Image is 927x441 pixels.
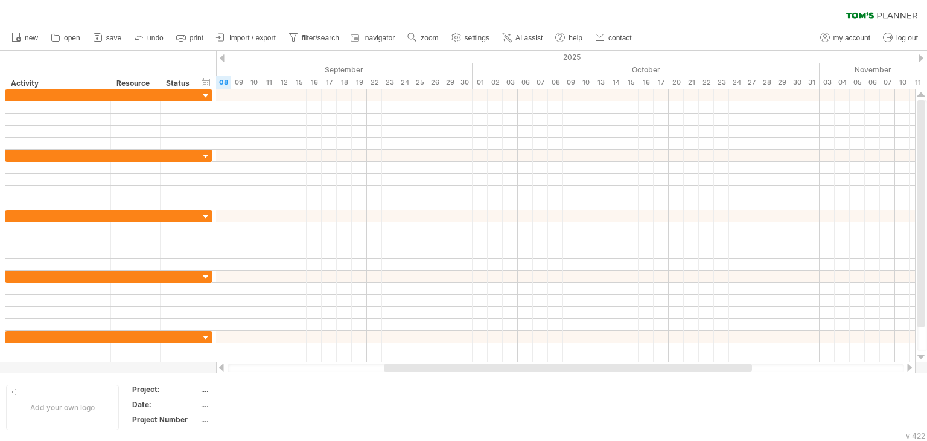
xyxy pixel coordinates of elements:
[367,76,382,89] div: Monday, 22 September 2025
[6,385,119,430] div: Add your own logo
[835,76,850,89] div: Tuesday, 4 November 2025
[201,399,302,410] div: ....
[623,76,639,89] div: Wednesday, 15 October 2025
[569,34,582,42] span: help
[64,34,80,42] span: open
[48,30,84,46] a: open
[307,76,322,89] div: Tuesday, 16 September 2025
[552,30,586,46] a: help
[276,76,291,89] div: Friday, 12 September 2025
[141,63,473,76] div: September 2025
[442,76,457,89] div: Monday, 29 September 2025
[322,76,337,89] div: Wednesday, 17 September 2025
[25,34,38,42] span: new
[488,76,503,89] div: Thursday, 2 October 2025
[608,76,623,89] div: Tuesday, 14 October 2025
[457,76,473,89] div: Tuesday, 30 September 2025
[880,30,922,46] a: log out
[593,76,608,89] div: Monday, 13 October 2025
[246,76,261,89] div: Wednesday, 10 September 2025
[804,76,820,89] div: Friday, 31 October 2025
[744,76,759,89] div: Monday, 27 October 2025
[639,76,654,89] div: Thursday, 16 October 2025
[865,76,880,89] div: Thursday, 6 November 2025
[382,76,397,89] div: Tuesday, 23 September 2025
[116,77,153,89] div: Resource
[231,76,246,89] div: Tuesday, 9 September 2025
[229,34,276,42] span: import / export
[131,30,167,46] a: undo
[669,76,684,89] div: Monday, 20 October 2025
[895,76,910,89] div: Monday, 10 November 2025
[473,63,820,76] div: October 2025
[465,34,489,42] span: settings
[906,431,925,440] div: v 422
[132,384,199,394] div: Project:
[592,30,636,46] a: contact
[563,76,578,89] div: Thursday, 9 October 2025
[699,76,714,89] div: Wednesday, 22 October 2025
[896,34,918,42] span: log out
[820,76,835,89] div: Monday, 3 November 2025
[608,34,632,42] span: contact
[880,76,895,89] div: Friday, 7 November 2025
[173,30,207,46] a: print
[714,76,729,89] div: Thursday, 23 October 2025
[421,34,438,42] span: zoom
[132,399,199,410] div: Date:
[201,414,302,425] div: ....
[302,34,339,42] span: filter/search
[11,77,104,89] div: Activity
[684,76,699,89] div: Tuesday, 21 October 2025
[503,76,518,89] div: Friday, 3 October 2025
[106,34,121,42] span: save
[499,30,546,46] a: AI assist
[285,30,343,46] a: filter/search
[817,30,874,46] a: my account
[533,76,548,89] div: Tuesday, 7 October 2025
[427,76,442,89] div: Friday, 26 September 2025
[448,30,493,46] a: settings
[291,76,307,89] div: Monday, 15 September 2025
[349,30,398,46] a: navigator
[190,34,203,42] span: print
[337,76,352,89] div: Thursday, 18 September 2025
[729,76,744,89] div: Friday, 24 October 2025
[404,30,442,46] a: zoom
[578,76,593,89] div: Friday, 10 October 2025
[759,76,774,89] div: Tuesday, 28 October 2025
[201,384,302,394] div: ....
[216,76,231,89] div: Monday, 8 September 2025
[473,76,488,89] div: Wednesday, 1 October 2025
[132,414,199,425] div: Project Number
[213,30,279,46] a: import / export
[548,76,563,89] div: Wednesday, 8 October 2025
[352,76,367,89] div: Friday, 19 September 2025
[515,34,543,42] span: AI assist
[365,34,395,42] span: navigator
[261,76,276,89] div: Thursday, 11 September 2025
[654,76,669,89] div: Friday, 17 October 2025
[90,30,125,46] a: save
[166,77,193,89] div: Status
[518,76,533,89] div: Monday, 6 October 2025
[8,30,42,46] a: new
[789,76,804,89] div: Thursday, 30 October 2025
[833,34,870,42] span: my account
[147,34,164,42] span: undo
[910,76,925,89] div: Tuesday, 11 November 2025
[774,76,789,89] div: Wednesday, 29 October 2025
[412,76,427,89] div: Thursday, 25 September 2025
[397,76,412,89] div: Wednesday, 24 September 2025
[850,76,865,89] div: Wednesday, 5 November 2025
